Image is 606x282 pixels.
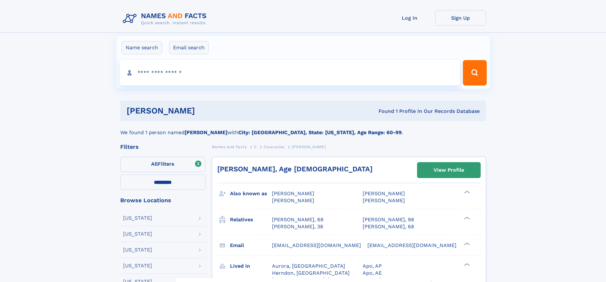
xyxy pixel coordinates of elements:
[264,145,284,149] span: Coucoules
[120,157,205,172] label: Filters
[363,190,405,196] span: [PERSON_NAME]
[120,144,205,150] div: Filters
[287,108,480,115] div: Found 1 Profile In Our Records Database
[122,41,162,54] label: Name search
[151,161,158,167] span: All
[272,223,323,230] a: [PERSON_NAME], 38
[230,188,272,199] h3: Also known as
[120,10,212,27] img: Logo Names and Facts
[272,216,324,223] a: [PERSON_NAME], 68
[363,223,414,230] a: [PERSON_NAME], 68
[120,197,205,203] div: Browse Locations
[363,216,414,223] a: [PERSON_NAME], 98
[123,247,152,252] div: [US_STATE]
[384,10,435,26] a: Log In
[123,231,152,237] div: [US_STATE]
[463,216,470,220] div: ❯
[434,163,464,177] div: View Profile
[120,121,486,136] div: We found 1 person named with .
[363,270,382,276] span: Apo, AE
[292,145,326,149] span: [PERSON_NAME]
[120,60,460,86] input: search input
[123,216,152,221] div: [US_STATE]
[230,261,272,272] h3: Lived in
[123,263,152,268] div: [US_STATE]
[127,107,287,115] h1: [PERSON_NAME]
[264,143,284,151] a: Coucoules
[238,129,402,135] b: City: [GEOGRAPHIC_DATA], State: [US_STATE], Age Range: 60-99
[254,143,257,151] a: C
[217,165,373,173] a: [PERSON_NAME], Age [DEMOGRAPHIC_DATA]
[463,60,486,86] button: Search Button
[169,41,209,54] label: Email search
[272,242,361,248] span: [EMAIL_ADDRESS][DOMAIN_NAME]
[463,242,470,246] div: ❯
[212,143,247,151] a: Names and Facts
[363,197,405,203] span: [PERSON_NAME]
[272,263,345,269] span: Aurora, [GEOGRAPHIC_DATA]
[254,145,257,149] span: C
[230,214,272,225] h3: Relatives
[435,10,486,26] a: Sign Up
[272,197,314,203] span: [PERSON_NAME]
[417,162,480,178] a: View Profile
[230,240,272,251] h3: Email
[363,263,382,269] span: Apo, AP
[272,270,350,276] span: Herndon, [GEOGRAPHIC_DATA]
[367,242,456,248] span: [EMAIL_ADDRESS][DOMAIN_NAME]
[463,190,470,194] div: ❯
[185,129,227,135] b: [PERSON_NAME]
[463,262,470,266] div: ❯
[272,190,314,196] span: [PERSON_NAME]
